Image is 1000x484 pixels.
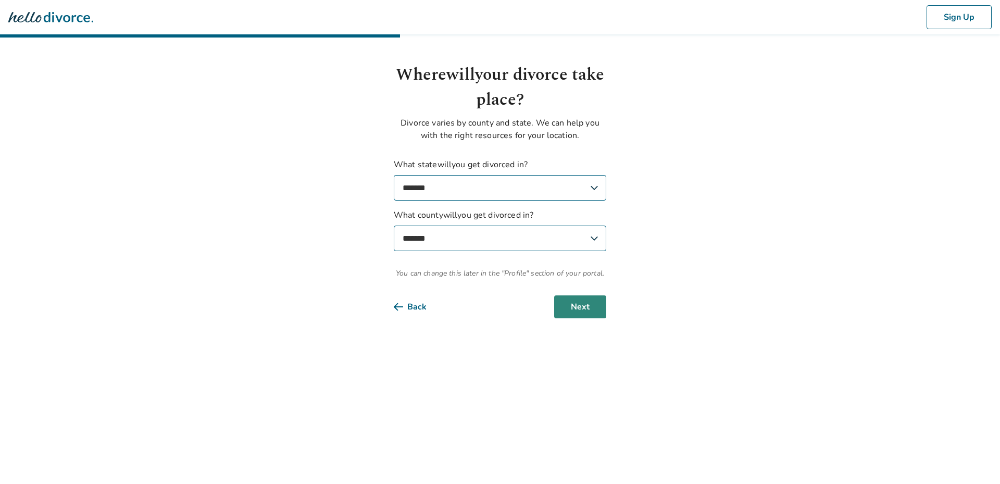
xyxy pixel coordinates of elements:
select: What countywillyou get divorced in? [394,226,606,251]
h1: Where will your divorce take place? [394,63,606,113]
button: Back [394,295,443,318]
label: What state will you get divorced in? [394,158,606,201]
span: You can change this later in the "Profile" section of your portal. [394,268,606,279]
label: What county will you get divorced in? [394,209,606,251]
button: Next [554,295,606,318]
p: Divorce varies by county and state. We can help you with the right resources for your location. [394,117,606,142]
select: What statewillyou get divorced in? [394,175,606,201]
button: Sign Up [927,5,992,29]
iframe: Chat Widget [948,434,1000,484]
